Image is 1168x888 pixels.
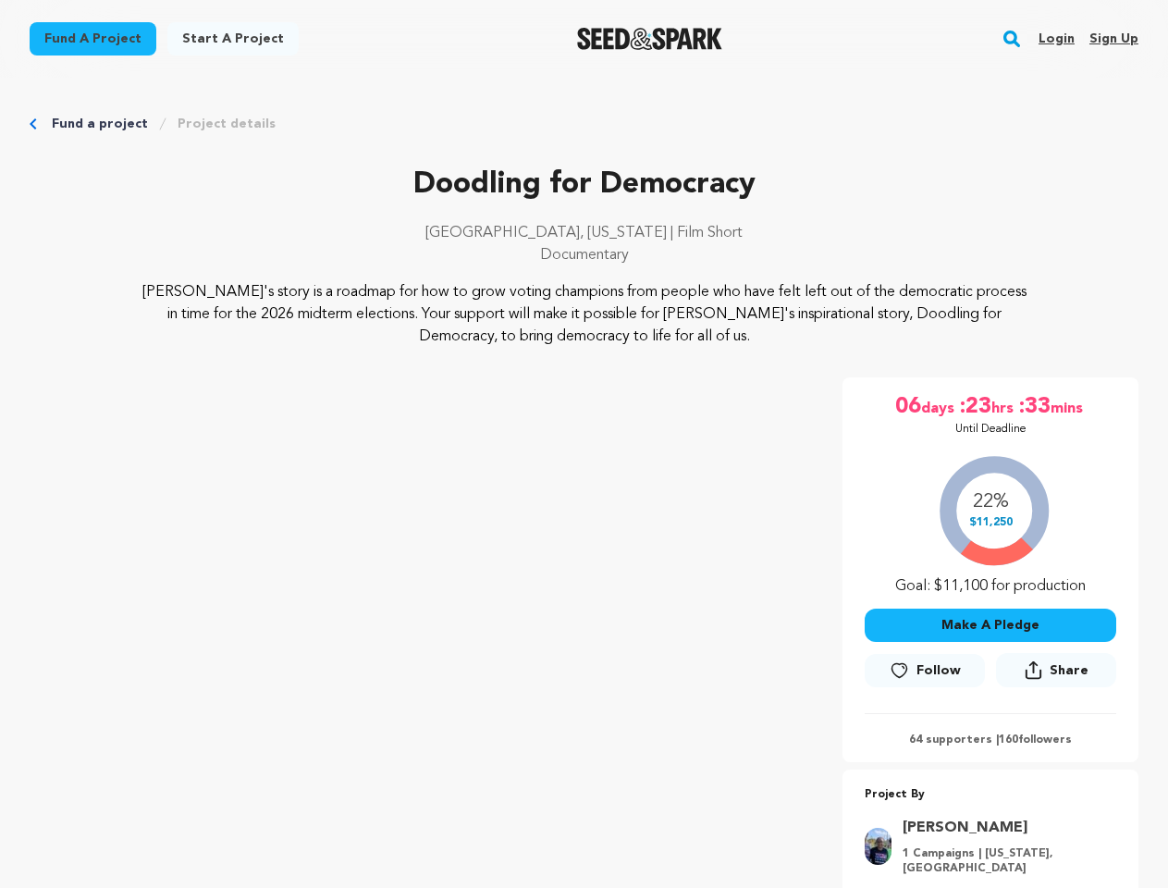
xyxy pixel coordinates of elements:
button: Make A Pledge [865,609,1116,642]
p: Doodling for Democracy [30,163,1138,207]
p: [PERSON_NAME]'s story is a roadmap for how to grow voting champions from people who have felt lef... [141,281,1027,348]
button: Share [996,653,1116,687]
a: Goto Linda Harris profile [903,817,1105,839]
span: hrs [991,392,1017,422]
span: :33 [1017,392,1051,422]
span: Share [996,653,1116,695]
span: 06 [895,392,921,422]
p: 64 supporters | followers [865,733,1116,747]
a: Project details [178,115,276,133]
img: Seed&Spark Logo Dark Mode [577,28,722,50]
a: Seed&Spark Homepage [577,28,722,50]
p: Project By [865,784,1116,806]
div: Breadcrumb [30,115,1138,133]
a: Follow [865,654,985,687]
span: mins [1051,392,1087,422]
a: Sign up [1089,24,1138,54]
a: Fund a project [52,115,148,133]
p: 1 Campaigns | [US_STATE], [GEOGRAPHIC_DATA] [903,846,1105,876]
img: 22e6c5640c38a5e5.jpg [865,828,891,865]
span: :23 [958,392,991,422]
span: Share [1050,661,1088,680]
span: 160 [999,734,1018,746]
span: days [921,392,958,422]
span: Follow [916,661,961,680]
a: Start a project [167,22,299,55]
a: Login [1039,24,1075,54]
p: Documentary [30,244,1138,266]
a: Fund a project [30,22,156,55]
p: Until Deadline [955,422,1027,437]
p: [GEOGRAPHIC_DATA], [US_STATE] | Film Short [30,222,1138,244]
